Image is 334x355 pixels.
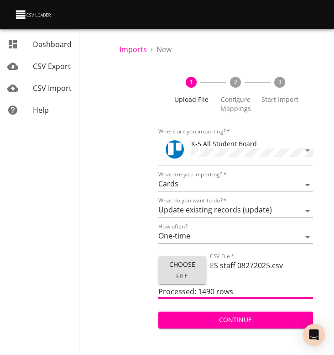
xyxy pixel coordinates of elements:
span: Start Import [261,95,298,104]
label: How often? [158,224,188,229]
button: Continue [158,312,313,329]
span: Configure Mappings [217,95,254,113]
label: What do you want to do? [158,198,227,203]
label: CSV File [210,254,234,259]
label: Where are you importing? [158,129,230,134]
text: 3 [278,78,282,86]
text: 1 [190,78,193,86]
span: Help [33,105,49,115]
span: Choose File [166,259,199,281]
a: Imports [120,44,147,54]
span: Continue [166,314,306,326]
button: Choose File [158,256,206,284]
span: New [157,44,172,54]
span: Dashboard [33,39,72,49]
label: What are you importing? [158,172,226,177]
span: K-5 All Student Board [191,139,257,148]
span: CSV Import [33,83,72,93]
span: Upload File [173,95,210,104]
img: CSV Loader [15,8,53,21]
span: Processed: 1490 rows [158,286,233,297]
div: ToolK-5 All Student Board [158,135,313,165]
img: Trello [166,140,184,159]
div: Tool [166,140,184,159]
text: 2 [234,78,237,86]
span: CSV Export [33,61,71,71]
li: › [151,44,153,55]
div: Open Intercom Messenger [303,324,325,346]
